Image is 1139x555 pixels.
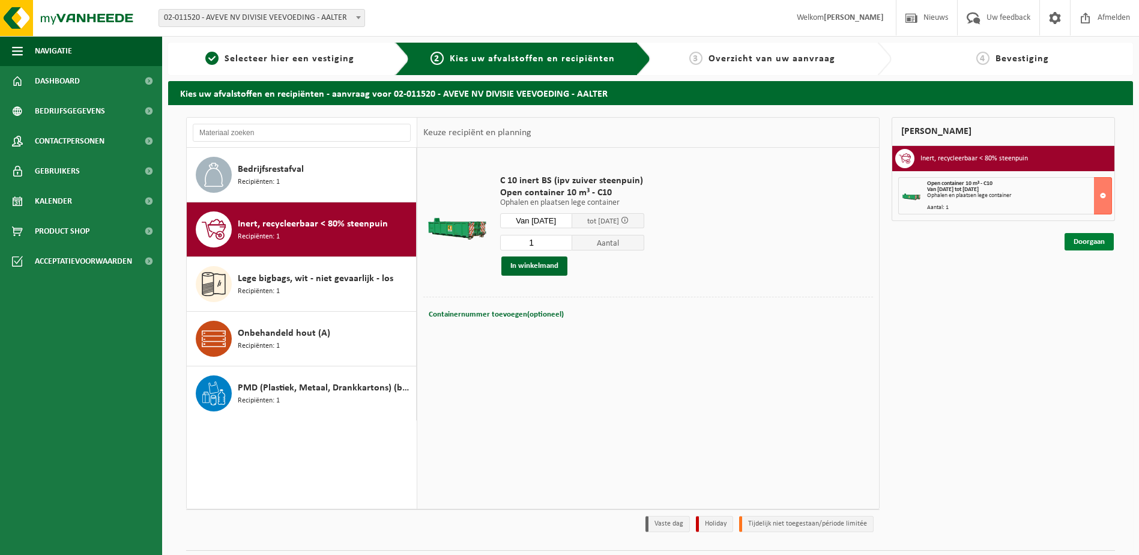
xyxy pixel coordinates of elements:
[708,54,835,64] span: Overzicht van uw aanvraag
[159,9,365,27] span: 02-011520 - AVEVE NV DIVISIE VEEVOEDING - AALTER
[920,149,1028,168] h3: Inert, recycleerbaar < 80% steenpuin
[35,96,105,126] span: Bedrijfsgegevens
[35,126,104,156] span: Contactpersonen
[927,193,1111,199] div: Ophalen en plaatsen lege container
[35,186,72,216] span: Kalender
[187,312,417,366] button: Onbehandeld hout (A) Recipiënten: 1
[572,235,644,250] span: Aantal
[187,257,417,312] button: Lege bigbags, wit - niet gevaarlijk - los Recipiënten: 1
[927,205,1111,211] div: Aantal: 1
[238,217,388,231] span: Inert, recycleerbaar < 80% steenpuin
[35,36,72,66] span: Navigatie
[429,311,564,318] span: Containernummer toevoegen(optioneel)
[995,54,1049,64] span: Bevestiging
[168,81,1133,105] h2: Kies uw afvalstoffen en recipiënten - aanvraag voor 02-011520 - AVEVE NV DIVISIE VEEVOEDING - AALTER
[159,10,364,26] span: 02-011520 - AVEVE NV DIVISIE VEEVOEDING - AALTER
[238,162,304,177] span: Bedrijfsrestafval
[238,381,413,395] span: PMD (Plastiek, Metaal, Drankkartons) (bedrijven)
[187,148,417,202] button: Bedrijfsrestafval Recipiënten: 1
[428,306,565,323] button: Containernummer toevoegen(optioneel)
[174,52,385,66] a: 1Selecteer hier een vestiging
[824,13,884,22] strong: [PERSON_NAME]
[501,256,567,276] button: In winkelmand
[35,216,89,246] span: Product Shop
[238,286,280,297] span: Recipiënten: 1
[1065,233,1114,250] a: Doorgaan
[238,271,393,286] span: Lege bigbags, wit - niet gevaarlijk - los
[238,341,280,352] span: Recipiënten: 1
[976,52,989,65] span: 4
[238,231,280,243] span: Recipiënten: 1
[238,177,280,188] span: Recipiënten: 1
[927,180,992,187] span: Open container 10 m³ - C10
[238,326,330,341] span: Onbehandeld hout (A)
[238,395,280,407] span: Recipiënten: 1
[225,54,354,64] span: Selecteer hier een vestiging
[193,124,411,142] input: Materiaal zoeken
[892,117,1115,146] div: [PERSON_NAME]
[187,366,417,420] button: PMD (Plastiek, Metaal, Drankkartons) (bedrijven) Recipiënten: 1
[696,516,733,532] li: Holiday
[645,516,690,532] li: Vaste dag
[187,202,417,257] button: Inert, recycleerbaar < 80% steenpuin Recipiënten: 1
[500,199,644,207] p: Ophalen en plaatsen lege container
[739,516,874,532] li: Tijdelijk niet toegestaan/période limitée
[35,156,80,186] span: Gebruikers
[35,66,80,96] span: Dashboard
[689,52,702,65] span: 3
[205,52,219,65] span: 1
[500,213,572,228] input: Selecteer datum
[587,217,619,225] span: tot [DATE]
[500,187,644,199] span: Open container 10 m³ - C10
[431,52,444,65] span: 2
[927,186,979,193] strong: Van [DATE] tot [DATE]
[35,246,132,276] span: Acceptatievoorwaarden
[500,175,644,187] span: C 10 inert BS (ipv zuiver steenpuin)
[450,54,615,64] span: Kies uw afvalstoffen en recipiënten
[417,118,537,148] div: Keuze recipiënt en planning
